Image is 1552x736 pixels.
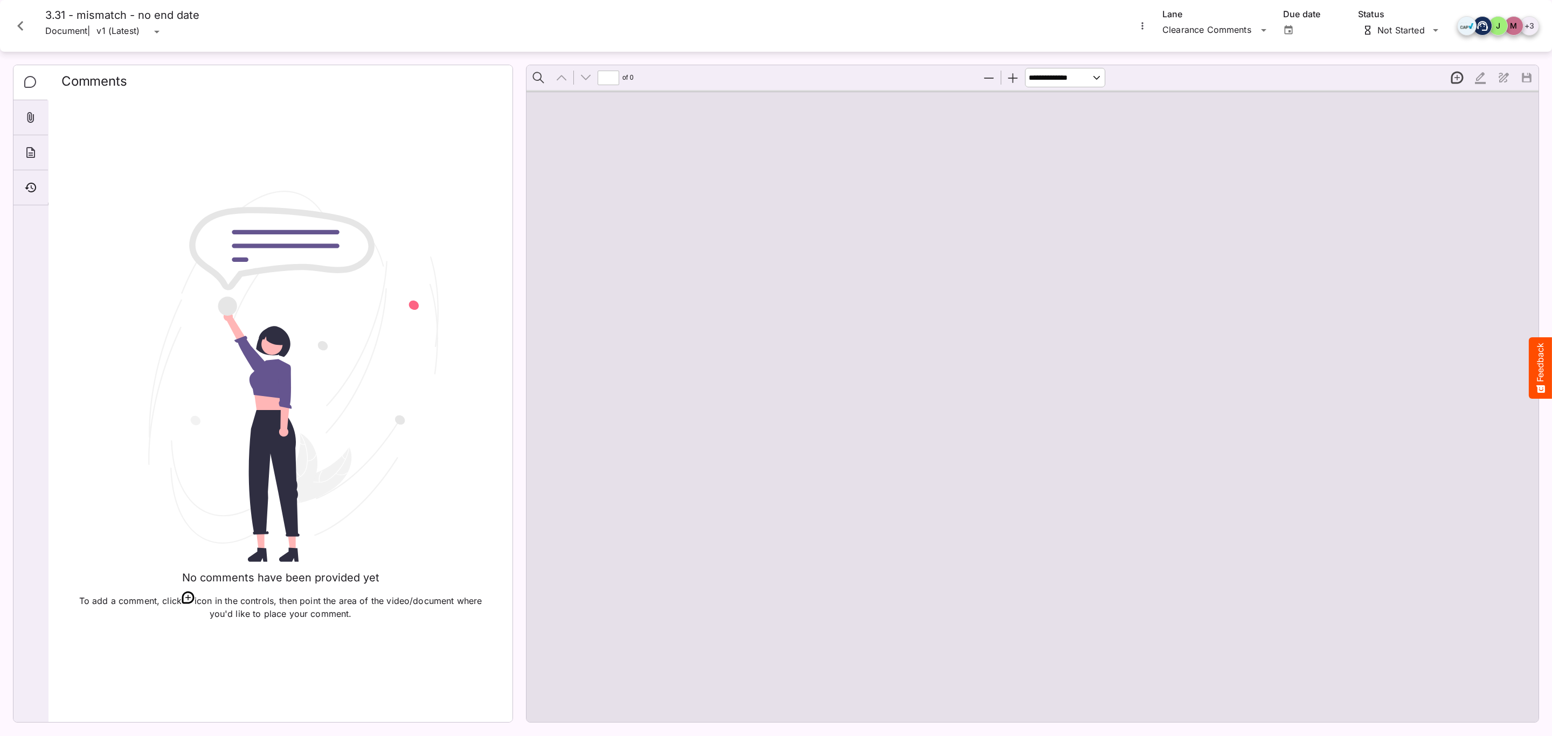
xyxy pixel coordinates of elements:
[13,135,48,170] div: About
[1002,66,1024,89] button: Zoom In
[1281,23,1295,37] button: Open
[1529,337,1552,399] button: Feedback
[621,66,636,89] span: of ⁨0⁩
[1135,19,1149,33] button: More options for 3.31 - mismatch - no end date
[527,66,550,89] button: Find in Document
[182,571,379,585] h4: No comments have been provided yet
[182,591,195,604] img: new-thread.svg
[116,189,446,565] img: No threads
[978,66,1000,89] button: Zoom Out
[13,65,48,100] div: Comments
[45,22,87,41] p: Document
[1520,16,1539,36] div: + 3
[13,170,48,205] div: Timeline
[74,591,487,620] p: To add a comment, click icon in the controls, then point the area of the video/document where you...
[1446,66,1468,89] button: New thread
[96,24,150,40] div: v1 (Latest)
[1162,22,1257,39] div: Clearance Comments
[87,25,90,37] span: |
[1362,25,1426,36] div: Not Started
[4,10,37,42] button: Close card
[1504,16,1523,36] div: M
[45,9,199,22] h4: 3.31 - mismatch - no end date
[61,74,500,96] h2: Comments
[1488,16,1508,36] div: J
[13,100,48,135] div: Attachments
